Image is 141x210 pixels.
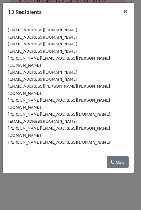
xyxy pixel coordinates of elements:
[117,3,134,20] button: Close
[8,70,77,74] small: [EMAIL_ADDRESS][DOMAIN_NAME]
[8,126,110,138] small: [PERSON_NAME][EMAIL_ADDRESS][PERSON_NAME][DOMAIN_NAME]
[8,140,110,145] small: [PERSON_NAME][EMAIL_ADDRESS][DOMAIN_NAME]
[8,119,77,124] small: [EMAIL_ADDRESS][DOMAIN_NAME]
[8,28,77,32] small: [EMAIL_ADDRESS][DOMAIN_NAME]
[8,84,110,96] small: [EMAIL_ADDRESS][PERSON_NAME][PERSON_NAME][DOMAIN_NAME]
[8,42,77,46] small: [EMAIL_ADDRESS][DOMAIN_NAME]
[107,156,129,168] button: Close
[110,180,141,210] iframe: Chat Widget
[8,56,110,68] small: [PERSON_NAME][EMAIL_ADDRESS][PERSON_NAME][DOMAIN_NAME]
[8,35,77,40] small: [EMAIL_ADDRESS][DOMAIN_NAME]
[8,77,77,82] small: [EMAIL_ADDRESS][DOMAIN_NAME]
[8,112,110,117] small: [PERSON_NAME][EMAIL_ADDRESS][DOMAIN_NAME]
[8,8,42,16] h5: 13 Recipients
[8,98,110,110] small: [PERSON_NAME][EMAIL_ADDRESS][PERSON_NAME][DOMAIN_NAME]
[8,49,77,54] small: [EMAIL_ADDRESS][DOMAIN_NAME]
[122,7,129,16] span: ×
